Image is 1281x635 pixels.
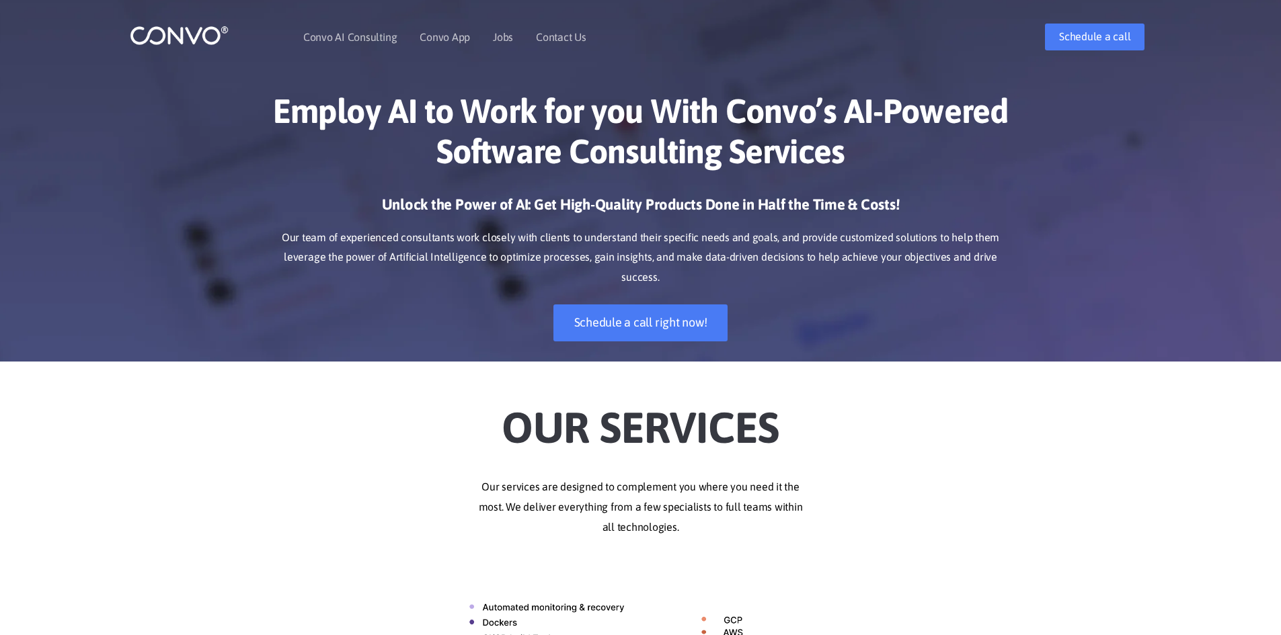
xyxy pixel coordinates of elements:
[268,195,1014,224] h3: Unlock the Power of AI: Get High-Quality Products Done in Half the Time & Costs!
[268,228,1014,288] p: Our team of experienced consultants work closely with clients to understand their specific needs ...
[303,32,397,42] a: Convo AI Consulting
[420,32,470,42] a: Convo App
[268,382,1014,457] h2: Our Services
[268,477,1014,538] p: Our services are designed to complement you where you need it the most. We deliver everything fro...
[493,32,513,42] a: Jobs
[130,25,229,46] img: logo_1.png
[536,32,586,42] a: Contact Us
[553,304,728,341] a: Schedule a call right now!
[1045,24,1144,50] a: Schedule a call
[268,91,1014,181] h1: Employ AI to Work for you With Convo’s AI-Powered Software Consulting Services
